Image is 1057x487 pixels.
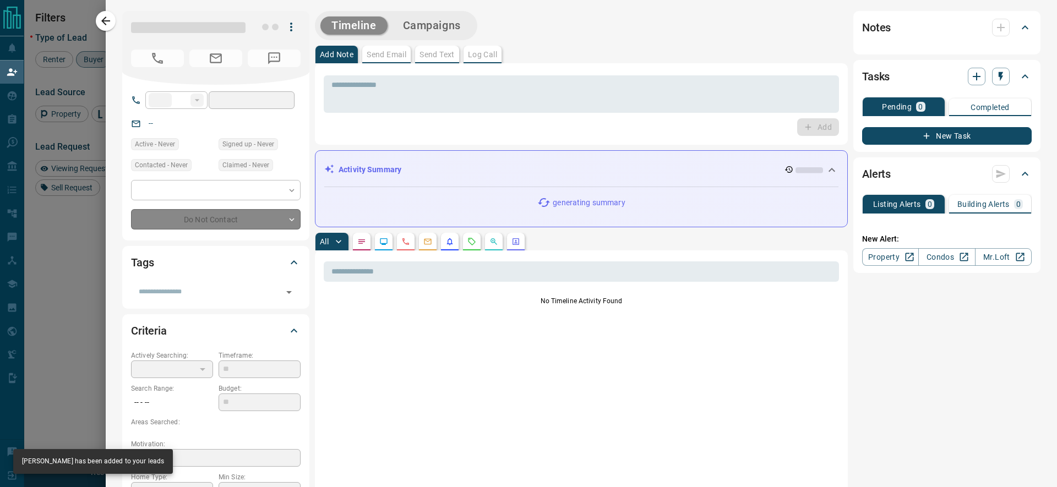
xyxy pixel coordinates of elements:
[222,139,274,150] span: Signed up - Never
[22,452,164,470] div: [PERSON_NAME] has been added to your leads
[1016,200,1021,208] p: 0
[149,119,153,128] a: --
[392,17,472,35] button: Campaigns
[131,351,213,360] p: Actively Searching:
[511,237,520,246] svg: Agent Actions
[423,237,432,246] svg: Emails
[324,296,839,306] p: No Timeline Activity Found
[131,322,167,340] h2: Criteria
[131,254,154,271] h2: Tags
[862,68,890,85] h2: Tasks
[281,284,297,300] button: Open
[248,50,301,67] span: No Number
[445,237,454,246] svg: Listing Alerts
[862,233,1032,245] p: New Alert:
[975,248,1032,266] a: Mr.Loft
[489,237,498,246] svg: Opportunities
[131,472,213,482] p: Home Type:
[189,50,242,67] span: No Email
[131,384,213,393] p: Search Range:
[873,200,921,208] p: Listing Alerts
[928,200,932,208] p: 0
[862,19,891,36] h2: Notes
[862,161,1032,187] div: Alerts
[862,165,891,183] h2: Alerts
[219,472,301,482] p: Min Size:
[862,63,1032,90] div: Tasks
[862,248,919,266] a: Property
[219,384,301,393] p: Budget:
[320,17,388,35] button: Timeline
[918,248,975,266] a: Condos
[918,103,923,111] p: 0
[131,50,184,67] span: No Number
[135,160,188,171] span: Contacted - Never
[219,351,301,360] p: Timeframe:
[339,164,401,176] p: Activity Summary
[320,51,353,58] p: Add Note
[957,200,1010,208] p: Building Alerts
[882,103,912,111] p: Pending
[320,238,329,245] p: All
[222,160,269,171] span: Claimed - Never
[131,209,301,229] div: Do Not Contact
[467,237,476,246] svg: Requests
[971,103,1010,111] p: Completed
[357,237,366,246] svg: Notes
[135,139,175,150] span: Active - Never
[862,14,1032,41] div: Notes
[401,237,410,246] svg: Calls
[131,249,301,276] div: Tags
[553,197,625,209] p: generating summary
[131,417,301,427] p: Areas Searched:
[324,160,838,180] div: Activity Summary
[131,318,301,344] div: Criteria
[862,127,1032,145] button: New Task
[379,237,388,246] svg: Lead Browsing Activity
[131,393,213,412] p: -- - --
[131,439,301,449] p: Motivation:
